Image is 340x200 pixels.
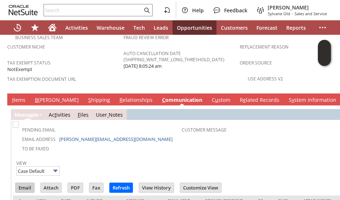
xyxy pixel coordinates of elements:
[59,136,173,142] a: [PERSON_NAME][EMAIL_ADDRESS][DOMAIN_NAME]
[177,24,212,31] span: Opportunities
[215,96,218,103] span: u
[292,96,294,103] span: y
[16,160,27,166] a: View
[295,11,327,16] span: Sales and Service
[88,96,91,103] span: S
[51,167,60,175] img: More Options
[154,24,168,31] span: Leads
[49,111,70,118] a: Activities
[192,7,204,14] span: Help
[86,96,112,104] a: Shipping
[256,24,278,31] span: Forecast
[78,111,80,118] span: F
[48,23,57,32] svg: Home
[22,127,55,133] a: Pending Email
[314,20,331,35] div: More menus
[180,183,221,192] input: Customize View
[173,20,216,35] a: Opportunities
[124,50,224,63] a: Auto Cancellation Date (shipping_wait_time_long_threshold_date)
[160,96,204,104] a: Communication
[97,24,125,31] span: Warehouse
[210,96,232,104] a: Custom
[10,96,27,104] a: Items
[15,34,63,41] a: Business Sales Team
[149,20,173,35] a: Leads
[7,60,50,66] a: Tax Exempt Status
[9,5,38,15] svg: logo
[124,34,169,41] a: Fraud Review Error
[120,96,123,103] span: R
[96,111,123,118] a: UserNotes
[110,183,133,192] input: Refresh
[292,11,293,16] span: -
[31,23,39,32] svg: Shortcuts
[248,76,283,82] a: Use Address V2
[133,24,145,31] span: Tech
[68,183,83,192] input: PDF
[61,20,92,35] a: Activities
[243,96,246,103] span: e
[15,111,39,118] a: Messages
[216,20,252,35] a: Customers
[22,146,49,152] a: To Be Faxed
[7,44,45,50] a: Customer Niche
[139,183,174,192] input: View History
[129,20,149,35] a: Tech
[13,23,22,32] svg: Recent Records
[54,111,56,118] span: t
[224,7,247,14] span: Feedback
[240,44,288,50] a: Replacement reason
[118,96,154,104] a: Relationships
[22,136,56,142] a: Email Address
[92,20,129,35] a: Warehouse
[268,11,290,16] span: Sylvane Old
[124,63,162,70] span: [DATE] 8:05:24 am
[35,96,38,103] span: B
[26,20,44,35] div: Shortcuts
[318,53,331,66] span: Oracle Guided Learning Widget. To move around, please hold and drag
[16,183,34,192] input: Email
[13,121,19,128] img: Unchecked
[30,111,33,118] span: g
[44,20,61,35] a: Home
[282,20,310,35] a: Reports
[12,96,13,103] span: I
[7,76,76,82] a: Tax Exemption Document URL
[142,6,151,14] svg: Search
[89,183,103,192] input: Fax
[33,96,81,104] a: B[PERSON_NAME]
[286,24,306,31] span: Reports
[318,40,331,66] iframe: Click here to launch Oracle Guided Learning Help Panel
[287,96,338,104] a: System Information
[238,96,281,104] a: Related Records
[65,24,88,31] span: Activities
[182,127,227,133] a: Customer Message
[78,111,89,118] a: Files
[7,66,32,73] span: NotExempt
[44,6,142,14] input: Search
[41,183,61,192] input: Attach
[268,4,327,11] span: [PERSON_NAME]
[221,24,248,31] span: Customers
[9,20,26,35] a: Recent Records
[240,60,272,66] a: Order Source
[162,96,165,103] span: C
[16,166,60,176] input: Case Default
[252,20,282,35] a: Forecast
